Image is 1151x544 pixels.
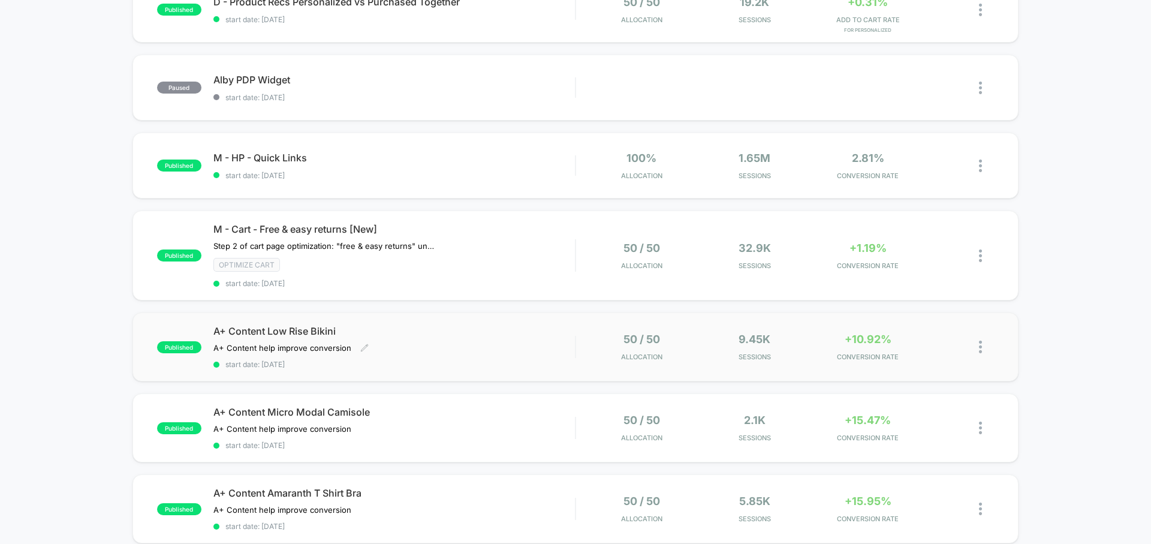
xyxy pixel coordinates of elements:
[979,160,982,172] img: close
[623,242,660,254] span: 50 / 50
[213,279,575,288] span: start date: [DATE]
[213,223,575,235] span: M - Cart - Free & easy returns [New]
[852,152,884,164] span: 2.81%
[979,4,982,16] img: close
[213,74,575,86] span: Alby PDP Widget
[814,515,921,523] span: CONVERSION RATE
[157,250,201,262] span: published
[157,4,201,16] span: published
[701,353,809,361] span: Sessions
[623,333,660,345] span: 50 / 50
[621,434,662,442] span: Allocation
[979,503,982,515] img: close
[626,152,656,164] span: 100%
[979,422,982,434] img: close
[845,495,891,507] span: +15.95%
[213,360,575,369] span: start date: [DATE]
[621,353,662,361] span: Allocation
[213,171,575,180] span: start date: [DATE]
[744,414,766,426] span: 2.1k
[213,487,575,499] span: A+ Content Amaranth T Shirt Bra
[213,424,351,434] span: A+ Content help improve conversion
[979,82,982,94] img: close
[701,434,809,442] span: Sessions
[623,495,660,507] span: 50 / 50
[979,250,982,262] img: close
[213,522,575,531] span: start date: [DATE]
[213,325,575,337] span: A+ Content Low Rise Bikini
[213,441,575,450] span: start date: [DATE]
[814,27,921,33] span: for Personalized
[979,341,982,353] img: close
[621,172,662,180] span: Allocation
[157,82,201,94] span: paused
[814,16,921,24] span: ADD TO CART RATE
[845,333,891,345] span: +10.92%
[701,172,809,180] span: Sessions
[845,414,891,426] span: +15.47%
[213,258,280,272] span: Optimize cart
[739,242,771,254] span: 32.9k
[849,242,887,254] span: +1.19%
[814,353,921,361] span: CONVERSION RATE
[739,333,770,345] span: 9.45k
[157,422,201,434] span: published
[623,414,660,426] span: 50 / 50
[213,93,575,102] span: start date: [DATE]
[213,505,351,515] span: A+ Content help improve conversion
[701,515,809,523] span: Sessions
[739,495,770,507] span: 5.85k
[213,152,575,164] span: M - HP - Quick Links
[213,15,575,24] span: start date: [DATE]
[814,434,921,442] span: CONVERSION RATE
[701,16,809,24] span: Sessions
[814,172,921,180] span: CONVERSION RATE
[814,262,921,270] span: CONVERSION RATE
[157,160,201,172] span: published
[213,343,351,353] span: A+ Content help improve conversion
[157,503,201,515] span: published
[739,152,770,164] span: 1.65M
[621,515,662,523] span: Allocation
[701,262,809,270] span: Sessions
[213,241,436,251] span: Step 2 of cart page optimization: "free & easy returns" under cart CTA
[213,406,575,418] span: A+ Content Micro Modal Camisole
[157,341,201,353] span: published
[621,262,662,270] span: Allocation
[621,16,662,24] span: Allocation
